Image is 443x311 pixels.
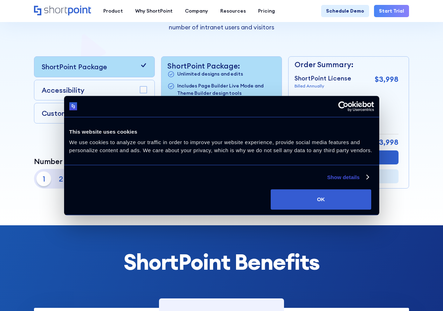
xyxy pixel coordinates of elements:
p: Custom Design Service [42,109,118,118]
p: ShortPoint Package [42,62,107,72]
p: Includes Page Builder Live Mode and Theme Builder design tools [177,82,275,97]
p: Unlimited designs and edits [177,70,243,78]
a: Why ShortPoint [129,5,179,17]
p: ShortPoint License [295,74,351,83]
span: We use cookies to analyze our traffic in order to improve your website experience, provide social... [69,139,372,153]
p: ShortPoint Package: [167,62,275,70]
img: logo [69,103,77,111]
a: Schedule Demo [321,5,369,17]
a: Show details [327,173,368,182]
p: Accessibility [42,85,84,95]
p: 2 [54,171,68,186]
p: Number of Designers [34,157,108,166]
div: Why ShortPoint [135,7,173,15]
a: Usercentrics Cookiebot - opens in a new window [313,101,374,112]
h2: ShortPoint Benefits [34,250,409,274]
a: Company [179,5,214,17]
p: $3,998 [375,74,399,85]
div: Pricing [258,7,275,15]
a: Product [97,5,129,17]
button: OK [271,189,371,210]
div: Chatwidget [408,277,443,311]
a: Home [34,6,91,16]
a: Number of Designers [34,157,120,166]
iframe: Chat Widget [408,277,443,311]
div: Company [185,7,208,15]
a: Pricing [252,5,281,17]
div: Resources [220,7,246,15]
p: Billed Annually [295,83,351,89]
div: This website uses cookies [69,128,374,136]
a: Resources [214,5,252,17]
p: 1 [36,171,51,186]
div: Product [103,7,123,15]
p: Order Summary: [295,59,399,70]
p: $3,998 [375,137,399,148]
a: Start Trial [374,5,409,17]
